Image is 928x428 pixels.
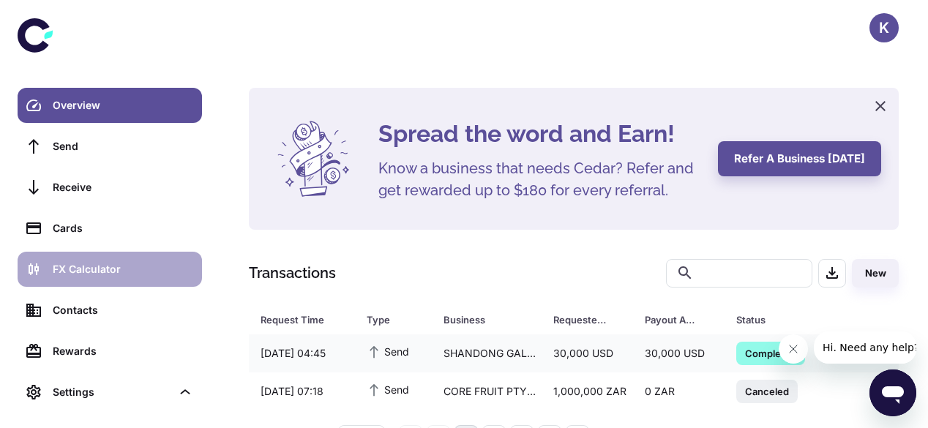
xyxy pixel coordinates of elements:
div: FX Calculator [53,261,193,277]
div: Requested Amount [553,309,608,330]
a: Receive [18,170,202,205]
div: 0 ZAR [633,378,725,405]
div: Contacts [53,302,193,318]
div: Settings [18,375,202,410]
button: K [869,13,899,42]
span: Hi. Need any help? [9,10,105,22]
h1: Transactions [249,262,336,284]
div: Type [367,309,407,330]
span: Request Time [261,309,349,330]
span: Status [736,309,847,330]
div: Send [53,138,193,154]
a: Cards [18,211,202,246]
h5: Know a business that needs Cedar? Refer and get rewarded up to $180 for every referral. [378,157,700,201]
div: Settings [53,384,171,400]
a: Rewards [18,334,202,369]
button: New [852,259,899,288]
div: Overview [53,97,193,113]
div: Cards [53,220,193,236]
span: Payout Amount [645,309,719,330]
span: Canceled [736,383,798,398]
div: SHANDONG GALAXY INTERNATIONAL TRADING CO.,LTD [432,339,542,367]
a: Send [18,129,202,164]
div: Request Time [261,309,330,330]
div: CORE FRUIT PTY. LTD [432,378,542,405]
span: Send [367,381,409,397]
div: Status [736,309,828,330]
div: [DATE] 04:45 [249,339,355,367]
span: Type [367,309,426,330]
iframe: Message from company [814,331,916,364]
a: Contacts [18,293,202,328]
div: [DATE] 07:18 [249,378,355,405]
span: Send [367,343,409,359]
div: Rewards [53,343,193,359]
div: 30,000 USD [542,339,633,367]
h4: Spread the word and Earn! [378,116,700,151]
span: Requested Amount [553,309,627,330]
iframe: Button to launch messaging window [869,369,916,416]
span: Completed [736,345,805,360]
a: Overview [18,88,202,123]
iframe: Close message [779,334,808,364]
button: Refer a business [DATE] [718,141,881,176]
div: Receive [53,179,193,195]
div: Payout Amount [645,309,700,330]
div: 30,000 USD [633,339,725,367]
a: FX Calculator [18,252,202,287]
div: 1,000,000 ZAR [542,378,633,405]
